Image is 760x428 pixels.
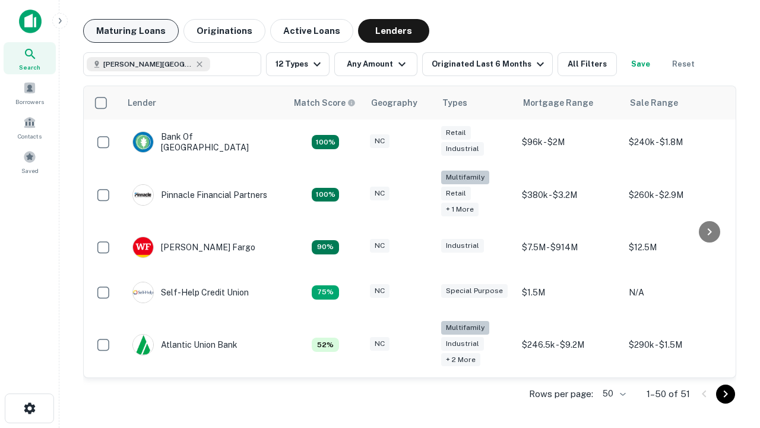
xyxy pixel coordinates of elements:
[523,96,593,110] div: Mortgage Range
[516,225,623,270] td: $7.5M - $914M
[312,285,339,300] div: Matching Properties: 10, hasApolloMatch: undefined
[516,315,623,375] td: $246.5k - $9.2M
[441,284,508,298] div: Special Purpose
[270,19,353,43] button: Active Loans
[312,338,339,352] div: Matching Properties: 7, hasApolloMatch: undefined
[435,86,516,119] th: Types
[19,62,40,72] span: Search
[21,166,39,175] span: Saved
[370,284,389,298] div: NC
[441,353,480,367] div: + 2 more
[442,96,467,110] div: Types
[312,135,339,149] div: Matching Properties: 14, hasApolloMatch: undefined
[133,282,153,303] img: picture
[312,240,339,254] div: Matching Properties: 12, hasApolloMatch: undefined
[623,315,730,375] td: $290k - $1.5M
[132,334,237,355] div: Atlantic Union Bank
[266,52,330,76] button: 12 Types
[4,146,56,178] a: Saved
[516,270,623,315] td: $1.5M
[133,132,153,152] img: picture
[623,225,730,270] td: $12.5M
[716,385,735,404] button: Go to next page
[529,387,593,401] p: Rows per page:
[701,295,760,352] iframe: Chat Widget
[441,239,484,253] div: Industrial
[422,52,553,76] button: Originated Last 6 Months
[623,119,730,165] td: $240k - $1.8M
[622,52,660,76] button: Save your search to get updates of matches that match your search criteria.
[598,385,628,402] div: 50
[441,126,471,140] div: Retail
[558,52,617,76] button: All Filters
[132,184,267,206] div: Pinnacle Financial Partners
[441,171,489,184] div: Multifamily
[294,96,353,109] h6: Match Score
[623,165,730,225] td: $260k - $2.9M
[4,42,56,74] a: Search
[370,187,389,200] div: NC
[103,59,192,70] span: [PERSON_NAME][GEOGRAPHIC_DATA], [GEOGRAPHIC_DATA]
[128,96,156,110] div: Lender
[516,165,623,225] td: $380k - $3.2M
[83,19,179,43] button: Maturing Loans
[441,142,484,156] div: Industrial
[630,96,678,110] div: Sale Range
[516,86,623,119] th: Mortgage Range
[358,19,429,43] button: Lenders
[647,387,690,401] p: 1–50 of 51
[441,337,484,351] div: Industrial
[623,86,730,119] th: Sale Range
[516,119,623,165] td: $96k - $2M
[287,86,364,119] th: Capitalize uses an advanced AI algorithm to match your search with the best lender. The match sco...
[370,134,389,148] div: NC
[133,185,153,205] img: picture
[19,10,42,33] img: capitalize-icon.png
[623,270,730,315] td: N/A
[183,19,265,43] button: Originations
[370,239,389,253] div: NC
[133,335,153,355] img: picture
[334,52,417,76] button: Any Amount
[15,97,44,106] span: Borrowers
[132,282,249,303] div: Self-help Credit Union
[4,77,56,109] a: Borrowers
[312,188,339,202] div: Matching Properties: 24, hasApolloMatch: undefined
[294,96,356,109] div: Capitalize uses an advanced AI algorithm to match your search with the best lender. The match sco...
[133,237,153,257] img: picture
[370,337,389,351] div: NC
[371,96,417,110] div: Geography
[441,321,489,335] div: Multifamily
[132,237,255,258] div: [PERSON_NAME] Fargo
[18,131,42,141] span: Contacts
[364,86,435,119] th: Geography
[132,131,275,153] div: Bank Of [GEOGRAPHIC_DATA]
[121,86,287,119] th: Lender
[4,111,56,143] a: Contacts
[441,187,471,200] div: Retail
[441,203,479,216] div: + 1 more
[432,57,547,71] div: Originated Last 6 Months
[664,52,702,76] button: Reset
